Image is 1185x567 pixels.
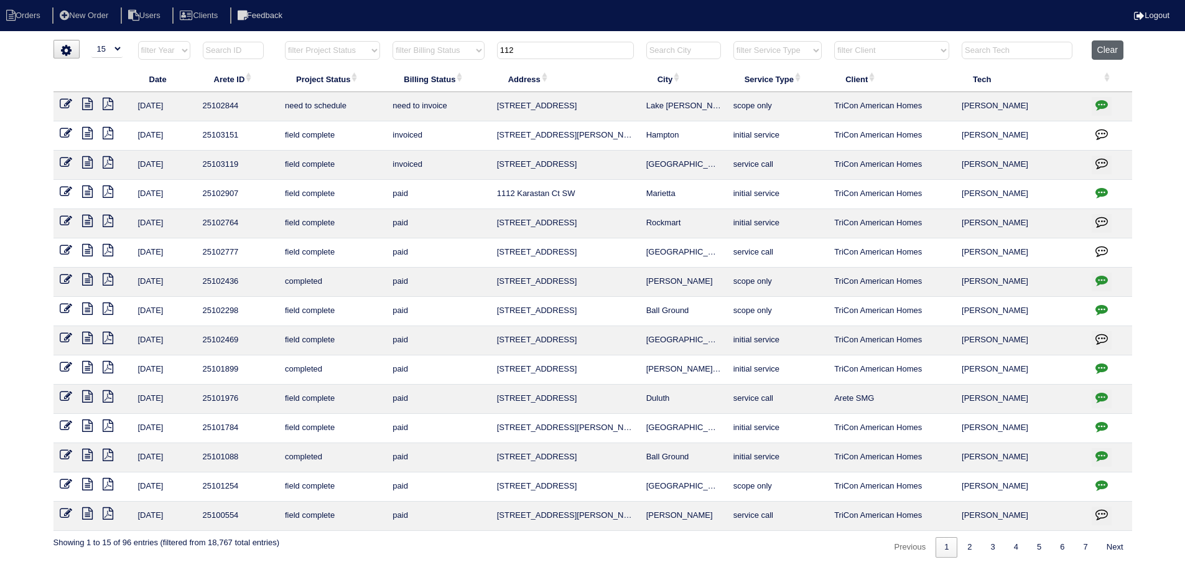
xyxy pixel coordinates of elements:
[197,151,279,180] td: 25103119
[828,151,955,180] td: TriCon American Homes
[203,42,264,59] input: Search ID
[828,502,955,531] td: TriCon American Homes
[386,355,490,385] td: paid
[727,326,828,355] td: initial service
[197,121,279,151] td: 25103151
[727,297,828,326] td: scope only
[386,472,490,502] td: paid
[491,66,640,92] th: Address: activate to sort column ascending
[386,92,490,121] td: need to invoice
[640,355,727,385] td: [PERSON_NAME][GEOGRAPHIC_DATA]
[197,502,279,531] td: 25100554
[828,326,955,355] td: TriCon American Homes
[727,92,828,121] td: scope only
[197,414,279,443] td: 25101784
[197,209,279,238] td: 25102764
[727,414,828,443] td: initial service
[640,66,727,92] th: City: activate to sort column ascending
[197,92,279,121] td: 25102844
[386,268,490,297] td: paid
[279,180,386,209] td: field complete
[955,66,1085,92] th: Tech
[727,268,828,297] td: scope only
[386,385,490,414] td: paid
[640,297,727,326] td: Ball Ground
[959,537,980,558] a: 2
[386,443,490,472] td: paid
[491,502,640,531] td: [STREET_ADDRESS][PERSON_NAME]
[646,42,721,59] input: Search City
[279,268,386,297] td: completed
[279,238,386,268] td: field complete
[386,209,490,238] td: paid
[1075,537,1097,558] a: 7
[955,151,1085,180] td: [PERSON_NAME]
[172,11,228,20] a: Clients
[172,7,228,24] li: Clients
[386,66,490,92] th: Billing Status: activate to sort column ascending
[197,326,279,355] td: 25102469
[197,297,279,326] td: 25102298
[132,209,197,238] td: [DATE]
[727,502,828,531] td: service call
[197,355,279,385] td: 25101899
[1098,537,1132,558] a: Next
[955,355,1085,385] td: [PERSON_NAME]
[132,121,197,151] td: [DATE]
[955,297,1085,326] td: [PERSON_NAME]
[279,443,386,472] td: completed
[279,502,386,531] td: field complete
[491,209,640,238] td: [STREET_ADDRESS]
[132,355,197,385] td: [DATE]
[491,443,640,472] td: [STREET_ADDRESS]
[491,472,640,502] td: [STREET_ADDRESS]
[386,502,490,531] td: paid
[640,92,727,121] td: Lake [PERSON_NAME]
[727,355,828,385] td: initial service
[491,151,640,180] td: [STREET_ADDRESS]
[386,238,490,268] td: paid
[1092,40,1123,60] button: Clear
[640,443,727,472] td: Ball Ground
[279,355,386,385] td: completed
[386,414,490,443] td: paid
[132,502,197,531] td: [DATE]
[828,297,955,326] td: TriCon American Homes
[828,268,955,297] td: TriCon American Homes
[640,151,727,180] td: [GEOGRAPHIC_DATA]
[936,537,957,558] a: 1
[132,443,197,472] td: [DATE]
[640,326,727,355] td: [GEOGRAPHIC_DATA]
[955,414,1085,443] td: [PERSON_NAME]
[727,151,828,180] td: service call
[962,42,1072,59] input: Search Tech
[491,121,640,151] td: [STREET_ADDRESS][PERSON_NAME]
[52,11,118,20] a: New Order
[955,268,1085,297] td: [PERSON_NAME]
[197,238,279,268] td: 25102777
[386,151,490,180] td: invoiced
[197,268,279,297] td: 25102436
[640,268,727,297] td: [PERSON_NAME]
[121,7,170,24] li: Users
[279,385,386,414] td: field complete
[197,385,279,414] td: 25101976
[132,268,197,297] td: [DATE]
[828,355,955,385] td: TriCon American Homes
[1134,11,1169,20] a: Logout
[197,443,279,472] td: 25101088
[279,66,386,92] th: Project Status: activate to sort column ascending
[52,7,118,24] li: New Order
[279,414,386,443] td: field complete
[982,537,1004,558] a: 3
[955,385,1085,414] td: [PERSON_NAME]
[955,121,1085,151] td: [PERSON_NAME]
[1028,537,1050,558] a: 5
[727,443,828,472] td: initial service
[132,385,197,414] td: [DATE]
[640,414,727,443] td: [GEOGRAPHIC_DATA]
[53,531,279,548] div: Showing 1 to 15 of 96 entries (filtered from 18,767 total entries)
[640,502,727,531] td: [PERSON_NAME]
[197,180,279,209] td: 25102907
[491,326,640,355] td: [STREET_ADDRESS]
